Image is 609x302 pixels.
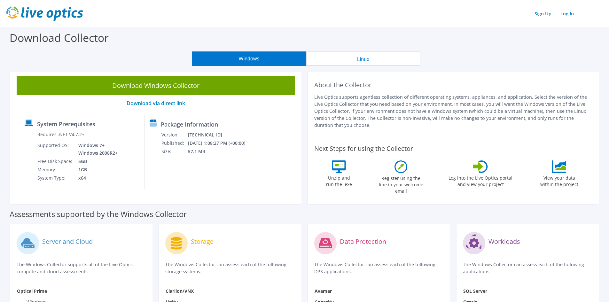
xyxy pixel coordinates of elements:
label: Data Protection [340,238,386,245]
label: View your data within the project [536,173,582,188]
label: System Prerequisites [37,121,95,127]
label: Register using the line in your welcome email [377,173,425,194]
td: Size: [161,147,188,156]
img: live_optics_svg.svg [6,6,83,21]
td: Windows 7+ Windows 2008R2+ [74,141,119,157]
p: The Windows Collector can assess each of the following DPS applications. [314,261,444,275]
td: 57.1 MB [188,147,254,156]
label: Storage [191,238,214,245]
h2: About the Collector [314,81,593,89]
td: Published: [161,139,188,147]
label: Unzip and run the .exe [324,173,354,188]
button: Windows [192,51,306,66]
label: Package Information [161,121,218,128]
td: Version: [161,131,188,139]
a: Sign Up [531,9,555,18]
td: System Type: [37,174,74,182]
strong: Avamar [315,288,332,294]
label: Server and Cloud [42,238,93,245]
p: Live Optics supports agentless collection of different operating systems, appliances, and applica... [314,94,593,129]
label: Workloads [488,238,520,245]
td: Supported OS: [37,141,74,157]
label: Next Steps for using the Collector [314,145,413,152]
p: The Windows Collector supports all of the Live Optics compute and cloud assessments. [17,261,146,275]
td: Free Disk Space: [37,157,74,166]
td: 5GB [74,157,119,166]
td: x64 [74,174,119,182]
label: Requires .NET V4.7.2+ [37,131,84,138]
a: Log In [557,9,577,18]
td: Memory: [37,166,74,174]
label: Log into the Live Optics portal and view your project [448,173,513,188]
strong: Clariion/VNX [166,288,194,294]
label: Download Collector [10,30,109,45]
strong: SQL Server [463,288,487,294]
label: Assessments supported by the Windows Collector [10,211,187,217]
strong: Optical Prime [17,288,47,294]
a: Download via direct link [127,100,185,107]
p: The Windows Collector can assess each of the following storage systems. [165,261,295,275]
button: Linux [306,51,420,66]
td: 1GB [74,166,119,174]
a: Download Windows Collector [17,76,295,95]
p: The Windows Collector can assess each of the following applications. [463,261,592,275]
td: [DATE] 1:08:27 PM (+00:00) [188,139,254,147]
td: [TECHNICAL_ID] [188,131,254,139]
